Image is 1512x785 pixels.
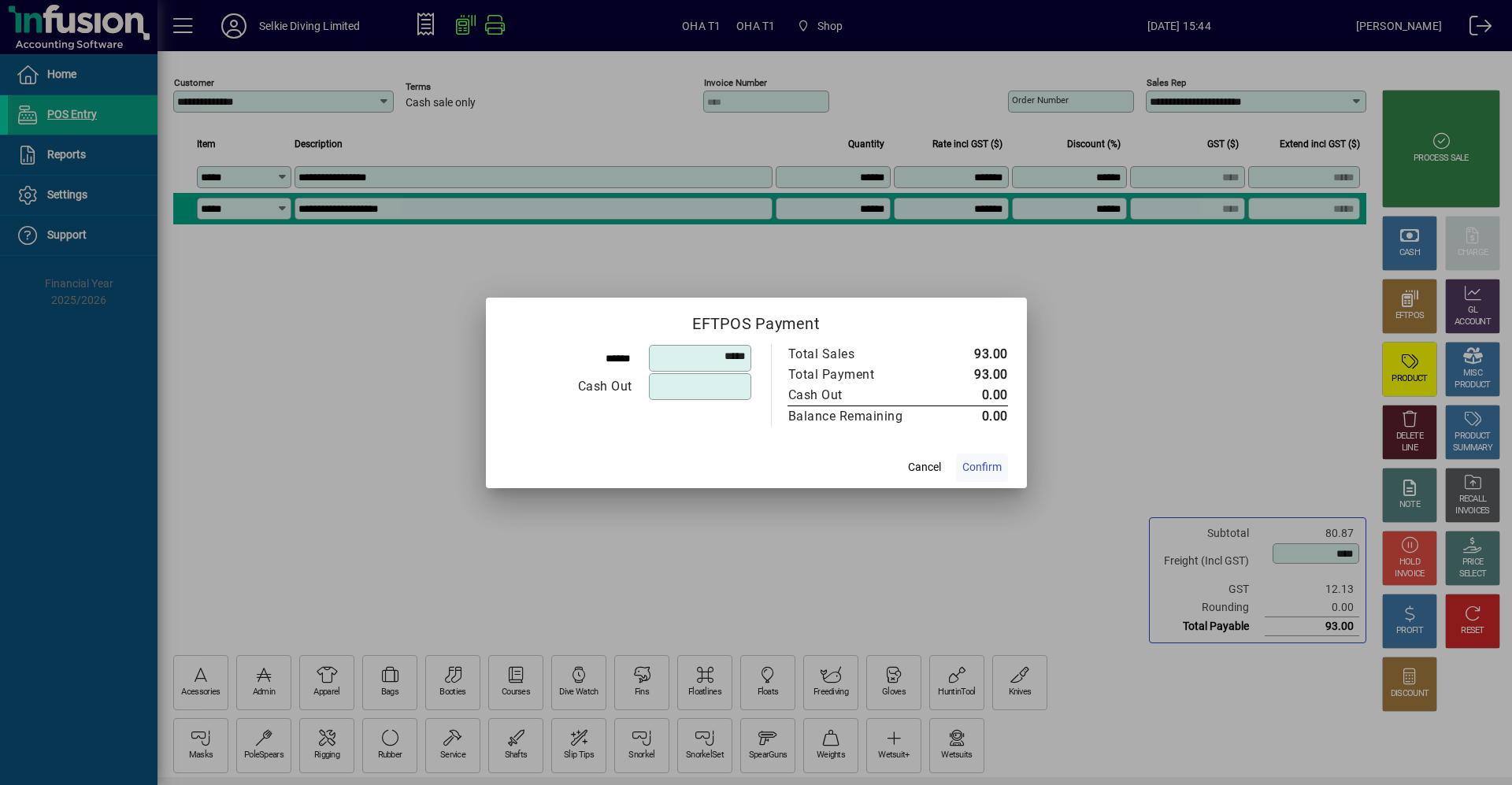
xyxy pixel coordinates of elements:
td: Total Payment [787,365,936,385]
div: Cash Out [788,386,921,405]
td: 93.00 [936,365,1008,385]
h2: EFTPOS Payment [486,298,1027,343]
div: Balance Remaining [788,407,921,426]
button: Cancel [899,454,950,482]
span: Confirm [962,459,1002,476]
td: 0.00 [936,385,1008,406]
td: Total Sales [787,344,936,365]
td: 0.00 [936,405,1008,427]
button: Confirm [956,454,1008,482]
div: Cash Out [506,377,632,396]
td: 93.00 [936,344,1008,365]
span: Cancel [908,459,941,476]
